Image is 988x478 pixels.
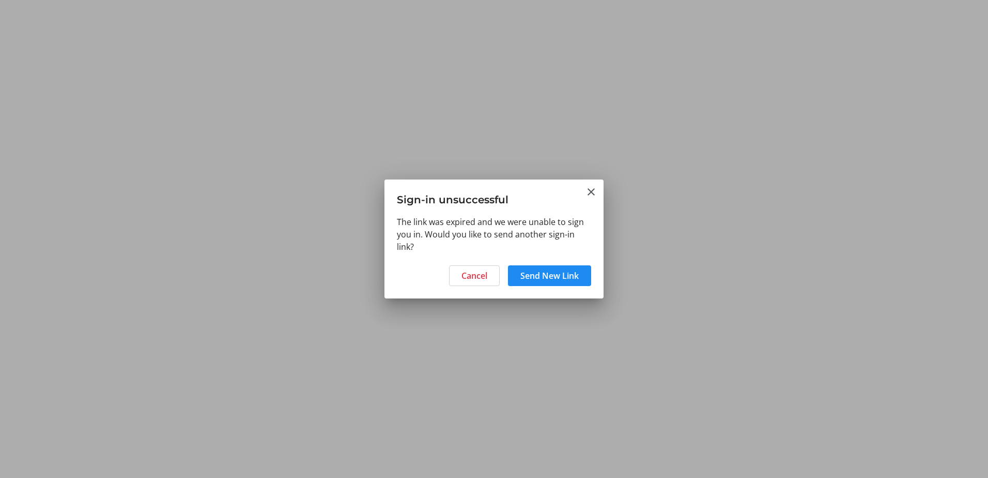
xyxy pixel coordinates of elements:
[461,270,487,282] span: Cancel
[508,265,591,286] button: Send New Link
[520,270,579,282] span: Send New Link
[585,186,597,198] button: Close
[384,180,604,215] h3: Sign-in unsuccessful
[449,265,500,286] button: Cancel
[384,216,604,259] div: The link was expired and we were unable to sign you in. Would you like to send another sign-in link?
